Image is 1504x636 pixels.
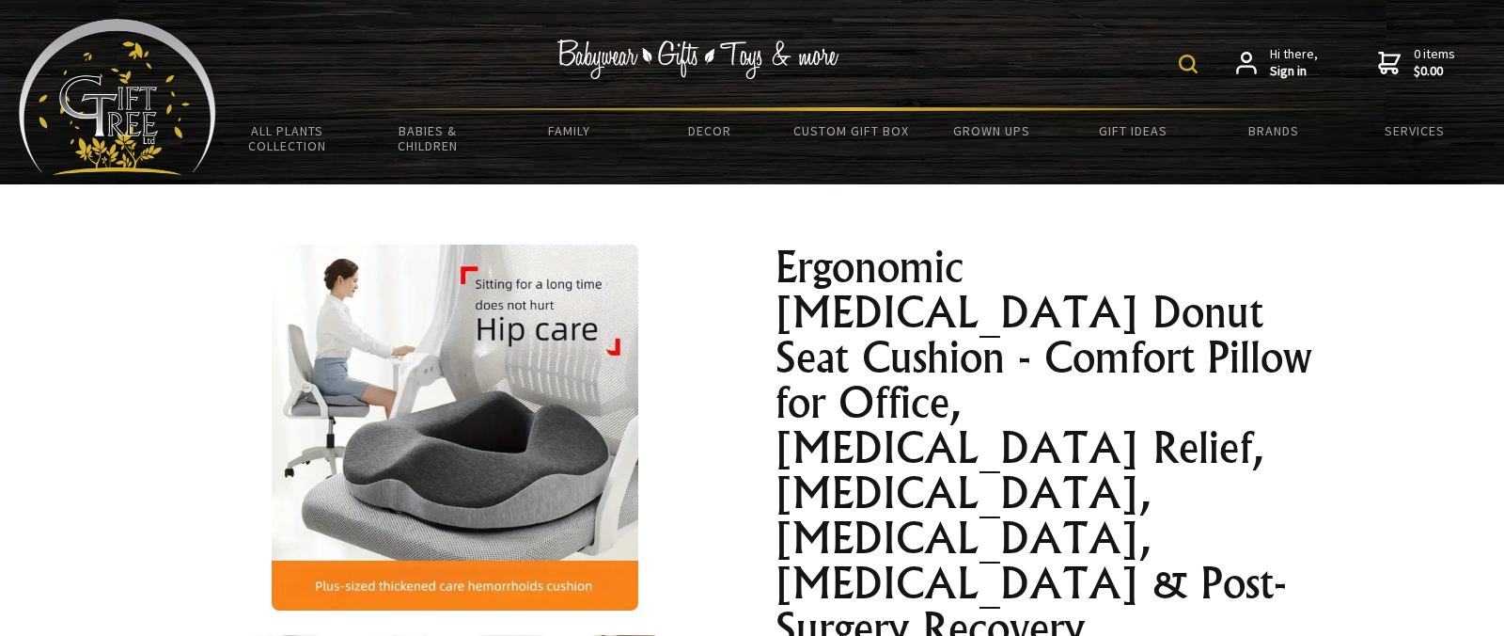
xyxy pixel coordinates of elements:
[1414,45,1455,79] span: 0 items
[216,111,357,166] a: All Plants Collection
[1062,111,1203,151] a: Gift Ideas
[1414,63,1455,80] strong: $0.00
[1344,111,1485,151] a: Services
[1179,55,1198,73] img: product search
[1270,46,1318,79] span: Hi there,
[19,19,216,175] img: Babyware - Gifts - Toys and more...
[556,40,838,79] img: Babywear - Gifts - Toys & more
[1236,46,1318,79] a: Hi there,Sign in
[780,111,921,151] a: Custom Gift Box
[272,245,637,611] img: Ergonomic Memory Foam Donut Seat Cushion - Comfort Pillow for Office, Tailbone Pain Relief, Bed S...
[921,111,1062,151] a: Grown Ups
[498,111,639,151] a: Family
[639,111,780,151] a: Decor
[1378,46,1455,79] a: 0 items$0.00
[1203,111,1344,151] a: Brands
[1270,63,1318,80] strong: Sign in
[357,111,498,166] a: Babies & Children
